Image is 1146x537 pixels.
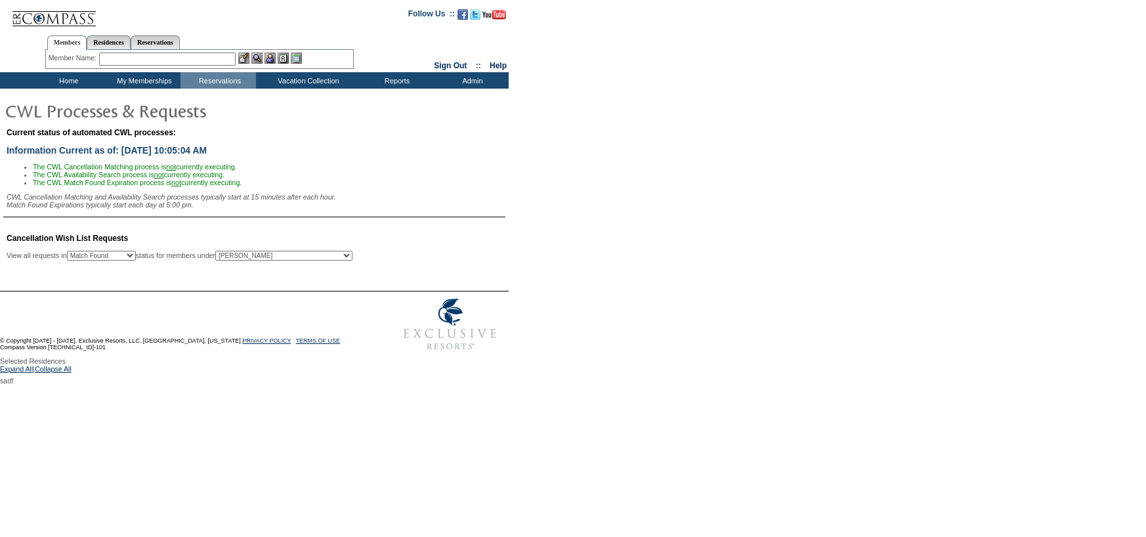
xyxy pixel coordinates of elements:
div: CWL Cancellation Matching and Availability Search processes typically start at 15 minutes after e... [7,193,505,209]
div: Member Name: [49,53,99,64]
a: Sign Out [434,61,467,70]
a: Members [47,35,87,50]
img: Become our fan on Facebook [457,9,468,20]
td: Reservations [180,72,256,89]
td: Vacation Collection [256,72,358,89]
span: The CWL Availability Search process is currently executing. [33,171,224,179]
img: b_calculator.gif [291,53,302,64]
span: :: [476,61,481,70]
img: b_edit.gif [238,53,249,64]
td: Home [30,72,105,89]
a: Collapse All [35,365,72,377]
td: Admin [433,72,509,89]
img: View [251,53,263,64]
div: View all requests in status for members under [7,251,352,261]
td: My Memberships [105,72,180,89]
span: The CWL Match Found Expiration process is currently executing. [33,179,242,186]
u: not [171,179,181,186]
span: The CWL Cancellation Matching process is currently executing. [33,163,237,171]
td: Follow Us :: [408,8,455,24]
a: TERMS OF USE [296,337,341,344]
a: Help [490,61,507,70]
u: not [154,171,164,179]
span: Current status of automated CWL processes: [7,128,176,137]
img: Follow us on Twitter [470,9,480,20]
a: Residences [87,35,131,49]
a: Subscribe to our YouTube Channel [482,13,506,21]
u: not [166,163,176,171]
a: Follow us on Twitter [470,13,480,21]
a: Become our fan on Facebook [457,13,468,21]
img: Impersonate [265,53,276,64]
img: Subscribe to our YouTube Channel [482,10,506,20]
td: Reports [358,72,433,89]
a: Reservations [131,35,180,49]
img: Exclusive Resorts [391,291,509,357]
span: Cancellation Wish List Requests [7,234,128,243]
a: PRIVACY POLICY [242,337,291,344]
span: Information Current as of: [DATE] 10:05:04 AM [7,145,207,156]
img: Reservations [278,53,289,64]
